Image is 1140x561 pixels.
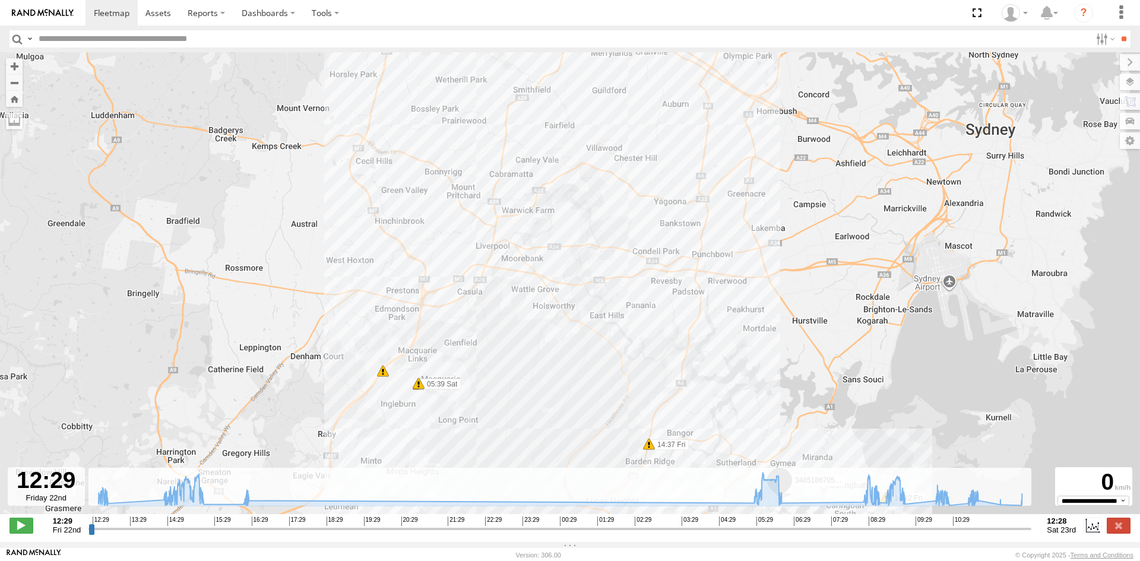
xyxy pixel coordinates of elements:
span: 05:29 [756,516,773,526]
span: 09:29 [916,516,932,526]
span: 21:29 [448,516,464,526]
div: Tye Clark [997,4,1032,22]
span: 15:29 [214,516,231,526]
span: 12:29 [93,516,109,526]
span: 23:29 [522,516,539,526]
span: 04:29 [719,516,736,526]
span: 08:29 [869,516,885,526]
strong: 12:29 [53,516,81,525]
span: 07:29 [831,516,848,526]
img: rand-logo.svg [12,9,74,17]
span: 16:29 [252,516,268,526]
span: 14:29 [167,516,184,526]
button: Zoom out [6,74,23,91]
span: 06:29 [794,516,810,526]
span: 17:29 [289,516,306,526]
button: Zoom Home [6,91,23,107]
label: Search Query [25,30,34,47]
span: 19:29 [364,516,381,526]
label: 05:39 Sat [419,379,461,389]
div: Version: 306.00 [516,552,561,559]
div: 0 [1057,469,1130,496]
strong: 12:28 [1047,516,1076,525]
div: © Copyright 2025 - [1015,552,1133,559]
span: 22:29 [485,516,502,526]
label: Map Settings [1120,132,1140,149]
label: Close [1107,518,1130,533]
a: Terms and Conditions [1071,552,1133,559]
i: ? [1074,4,1093,23]
span: 03:29 [682,516,698,526]
span: 20:29 [401,516,418,526]
span: 00:29 [560,516,577,526]
a: Visit our Website [7,549,61,561]
button: Zoom in [6,58,23,74]
span: 02:29 [635,516,651,526]
label: Measure [6,113,23,129]
span: 01:29 [597,516,614,526]
label: 14:37 Fri [649,439,689,450]
label: Search Filter Options [1091,30,1117,47]
span: 18:29 [327,516,343,526]
div: 8 [377,365,389,377]
span: 10:29 [953,516,970,526]
label: Play/Stop [9,518,33,533]
span: 13:29 [130,516,147,526]
span: Fri 22nd Aug 2025 [53,525,81,534]
span: Sat 23rd Aug 2025 [1047,525,1076,534]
